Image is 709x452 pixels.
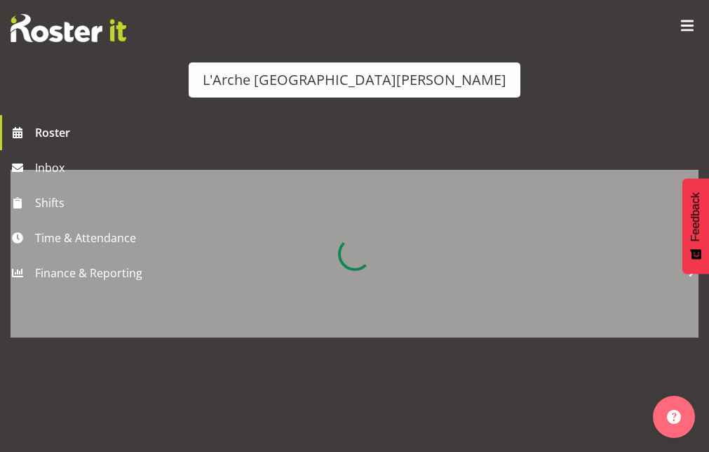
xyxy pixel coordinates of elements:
img: Rosterit website logo [11,14,126,42]
span: Feedback [689,192,702,241]
button: Feedback - Show survey [682,178,709,274]
img: help-xxl-2.png [667,410,681,424]
div: L'Arche [GEOGRAPHIC_DATA][PERSON_NAME] [203,69,506,91]
span: Inbox [35,157,702,178]
span: Roster [35,122,702,143]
